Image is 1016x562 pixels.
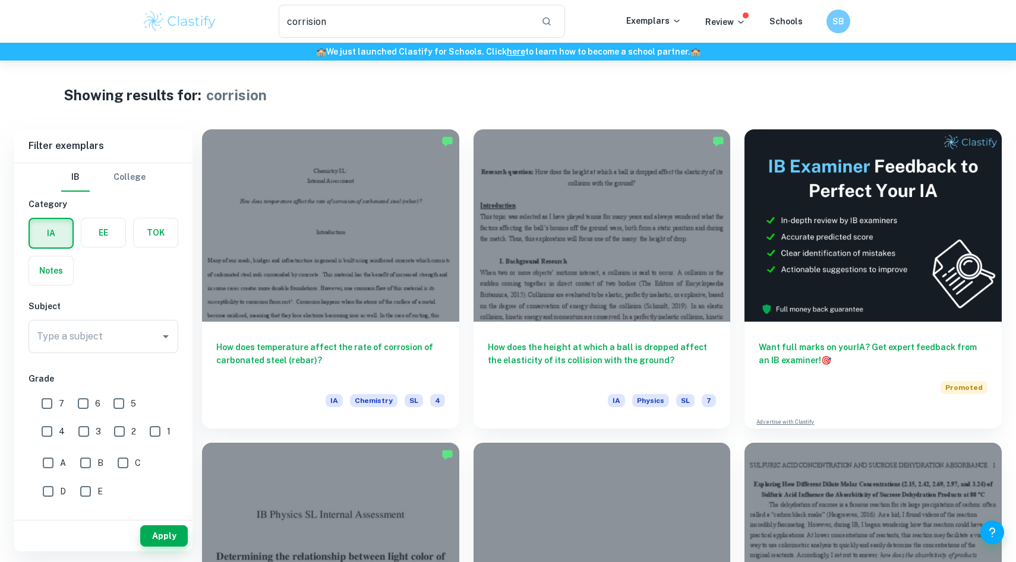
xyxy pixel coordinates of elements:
[59,397,64,410] span: 7
[632,394,669,407] span: Physics
[81,218,125,247] button: EE
[64,84,201,106] h1: Showing results for:
[980,520,1004,544] button: Help and Feedback
[167,425,171,438] span: 1
[29,256,73,285] button: Notes
[131,425,136,438] span: 2
[488,341,717,380] h6: How does the height at which a ball is dropped affect the elasticity of its collision with the gr...
[140,525,188,547] button: Apply
[113,163,146,192] button: College
[744,129,1002,428] a: Want full marks on yourIA? Get expert feedback from an IB examiner!PromotedAdvertise with Clastify
[769,17,803,26] a: Schools
[507,47,525,56] a: here
[29,300,178,313] h6: Subject
[60,485,66,498] span: D
[29,198,178,211] h6: Category
[60,456,66,469] span: A
[626,14,681,27] p: Exemplars
[430,394,445,407] span: 4
[61,163,90,192] button: IB
[702,394,716,407] span: 7
[705,15,746,28] p: Review
[95,397,100,410] span: 6
[61,163,146,192] div: Filter type choice
[832,15,845,28] h6: SB
[216,341,445,380] h6: How does temperature affect the rate of corrosion of carbonated steel (rebar)?
[441,135,453,147] img: Marked
[206,84,267,106] h1: corrision
[690,47,701,56] span: 🏫
[14,129,193,163] h6: Filter exemplars
[756,418,814,426] a: Advertise with Clastify
[30,219,72,247] button: IA
[350,394,397,407] span: Chemistry
[316,47,326,56] span: 🏫
[96,425,101,438] span: 3
[142,9,217,33] img: Clastify logo
[676,394,695,407] span: SL
[474,129,731,428] a: How does the height at which a ball is dropped affect the elasticity of its collision with the gr...
[826,9,850,33] button: SB
[134,218,178,247] button: TOK
[135,456,141,469] span: C
[202,129,459,428] a: How does temperature affect the rate of corrosion of carbonated steel (rebar)?IAChemistrySL4
[441,449,453,461] img: Marked
[744,129,1002,322] img: Thumbnail
[608,394,625,407] span: IA
[279,5,532,38] input: Search for any exemplars...
[29,372,178,385] h6: Grade
[131,397,136,410] span: 5
[97,456,103,469] span: B
[59,425,65,438] span: 4
[712,135,724,147] img: Marked
[157,328,174,345] button: Open
[405,394,423,407] span: SL
[2,45,1014,58] h6: We just launched Clastify for Schools. Click to learn how to become a school partner.
[821,355,831,365] span: 🎯
[941,381,987,394] span: Promoted
[326,394,343,407] span: IA
[97,485,103,498] span: E
[759,341,987,367] h6: Want full marks on your IA ? Get expert feedback from an IB examiner!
